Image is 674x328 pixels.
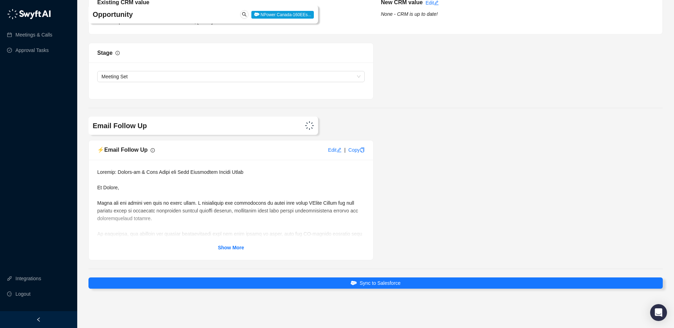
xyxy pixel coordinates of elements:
a: Copy [348,147,365,153]
div: Stage [97,48,113,57]
span: edit [337,147,342,152]
span: NPower Canada-160EEs... [251,11,314,19]
span: Logout [15,287,31,301]
span: Meeting Set [101,71,361,82]
div: | [344,146,346,154]
span: - Cal to send a follow-up email with a summary and pricing details. - Follow-up scheduled for lat... [97,11,244,25]
i: None - CRM is up to date! [381,11,438,17]
a: NPower Canada-160EEs... [251,12,314,17]
span: copy [360,147,365,152]
a: Integrations [15,271,41,286]
button: Sync to Salesforce [88,277,663,289]
span: logout [7,291,12,296]
span: edit [434,0,439,5]
a: Meetings & Calls [15,28,52,42]
span: Sync to Salesforce [359,279,401,287]
h5: ⚡️ Email Follow Up [97,146,148,154]
h4: Email Follow Up [93,121,220,131]
span: info-circle [151,148,155,152]
h4: Opportunity [93,9,220,19]
img: Swyft Logo [305,121,314,130]
span: search [242,12,247,17]
div: Open Intercom Messenger [650,304,667,321]
strong: Show More [218,245,244,250]
img: logo-05li4sbe.png [7,9,51,19]
a: Edit [328,147,342,153]
span: info-circle [115,51,120,55]
a: Approval Tasks [15,43,49,57]
span: left [36,317,41,322]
